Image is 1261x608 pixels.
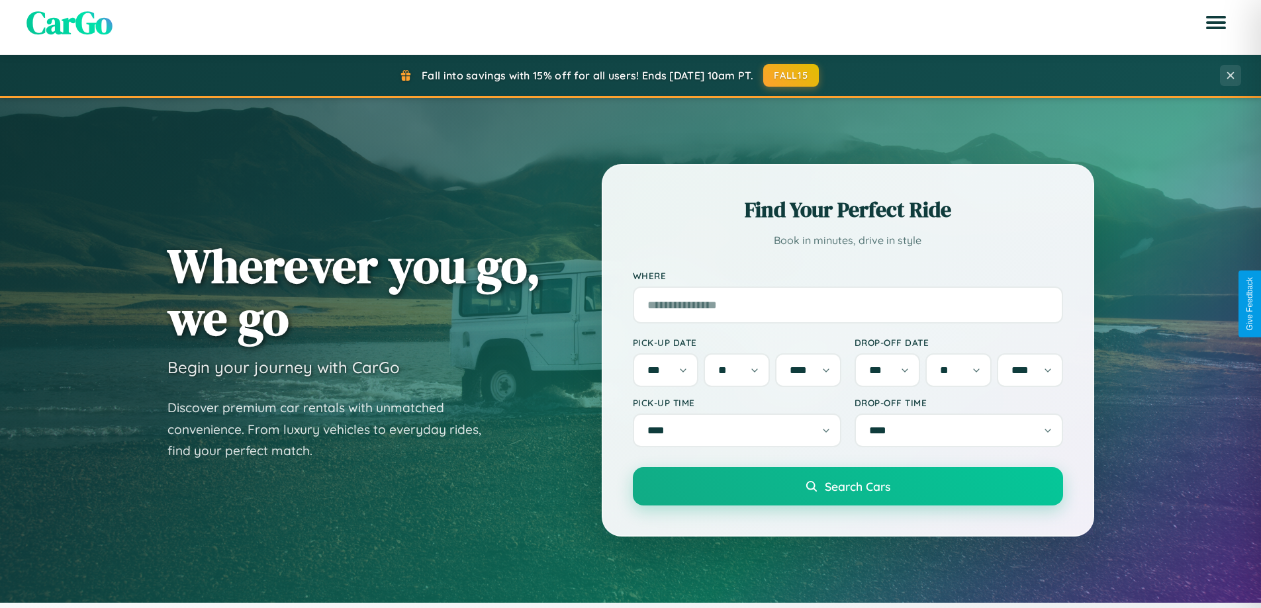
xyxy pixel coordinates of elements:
h2: Find Your Perfect Ride [633,195,1063,224]
h1: Wherever you go, we go [167,239,541,344]
label: Pick-up Date [633,337,841,348]
p: Discover premium car rentals with unmatched convenience. From luxury vehicles to everyday rides, ... [167,397,498,462]
p: Book in minutes, drive in style [633,231,1063,250]
button: Open menu [1197,4,1235,41]
div: Give Feedback [1245,277,1254,331]
h3: Begin your journey with CarGo [167,357,400,377]
label: Drop-off Date [855,337,1063,348]
button: Search Cars [633,467,1063,505]
span: Search Cars [825,479,890,494]
button: FALL15 [763,64,819,87]
label: Pick-up Time [633,397,841,408]
label: Where [633,270,1063,281]
span: Fall into savings with 15% off for all users! Ends [DATE] 10am PT. [422,69,753,82]
label: Drop-off Time [855,397,1063,408]
span: CarGo [26,1,113,44]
